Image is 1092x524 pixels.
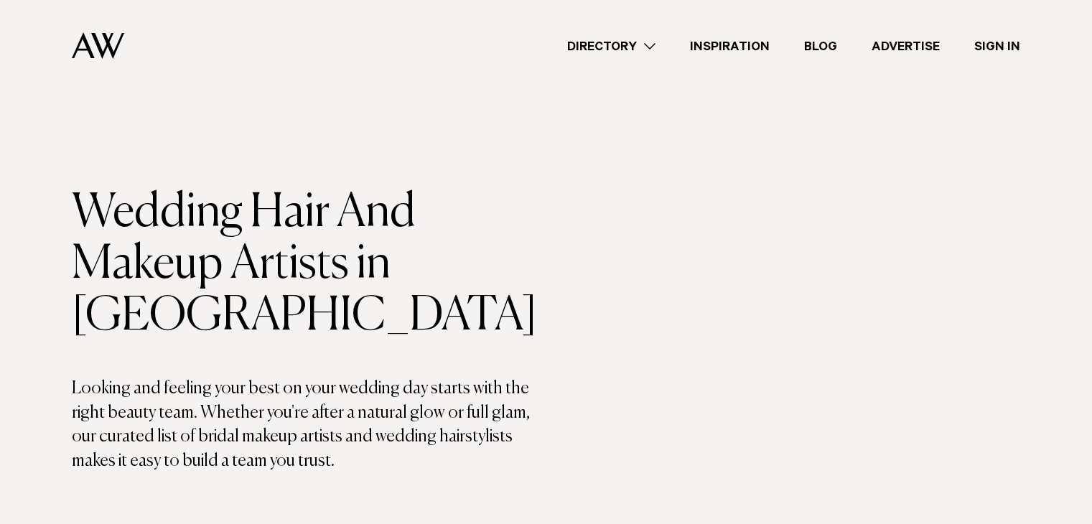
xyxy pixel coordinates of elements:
[673,37,787,56] a: Inspiration
[957,37,1037,56] a: Sign In
[72,377,546,473] p: Looking and feeling your best on your wedding day starts with the right beauty team. Whether you'...
[550,37,673,56] a: Directory
[72,187,546,342] h1: Wedding Hair And Makeup Artists in [GEOGRAPHIC_DATA]
[72,32,124,59] img: Auckland Weddings Logo
[787,37,854,56] a: Blog
[854,37,957,56] a: Advertise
